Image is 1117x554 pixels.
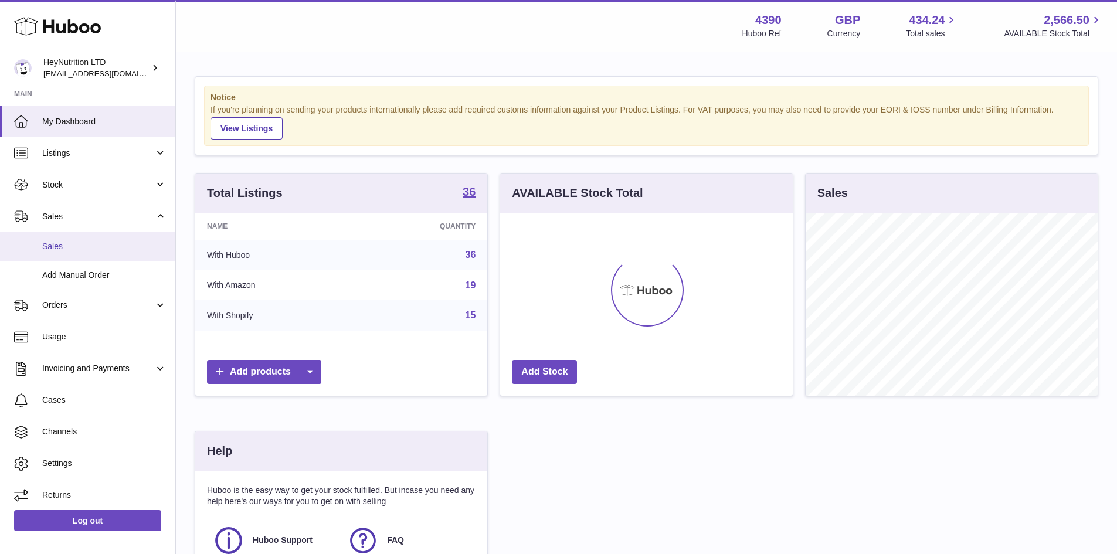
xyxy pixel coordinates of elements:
a: 434.24 Total sales [906,12,958,39]
a: Add products [207,360,321,384]
span: Usage [42,331,167,342]
h3: Sales [817,185,848,201]
div: HeyNutrition LTD [43,57,149,79]
h3: Help [207,443,232,459]
span: Channels [42,426,167,437]
span: AVAILABLE Stock Total [1004,28,1103,39]
span: Sales [42,241,167,252]
a: Add Stock [512,360,577,384]
span: Add Manual Order [42,270,167,281]
strong: 4390 [755,12,782,28]
span: Stock [42,179,154,191]
span: Sales [42,211,154,222]
span: Settings [42,458,167,469]
span: Huboo Support [253,535,313,546]
a: 15 [466,310,476,320]
strong: GBP [835,12,860,28]
a: View Listings [211,117,283,140]
td: With Shopify [195,300,355,331]
span: My Dashboard [42,116,167,127]
a: 2,566.50 AVAILABLE Stock Total [1004,12,1103,39]
span: Returns [42,490,167,501]
span: Orders [42,300,154,311]
td: With Amazon [195,270,355,301]
th: Name [195,213,355,240]
span: 2,566.50 [1044,12,1089,28]
div: Huboo Ref [742,28,782,39]
span: Invoicing and Payments [42,363,154,374]
a: 19 [466,280,476,290]
td: With Huboo [195,240,355,270]
span: Listings [42,148,154,159]
h3: Total Listings [207,185,283,201]
strong: 36 [463,186,476,198]
img: info@heynutrition.com [14,59,32,77]
strong: Notice [211,92,1082,103]
p: Huboo is the easy way to get your stock fulfilled. But incase you need any help here's our ways f... [207,485,476,507]
span: 434.24 [909,12,945,28]
th: Quantity [355,213,488,240]
span: [EMAIL_ADDRESS][DOMAIN_NAME] [43,69,172,78]
span: FAQ [387,535,404,546]
a: 36 [466,250,476,260]
span: Cases [42,395,167,406]
a: 36 [463,186,476,200]
div: If you're planning on sending your products internationally please add required customs informati... [211,104,1082,140]
div: Currency [827,28,861,39]
span: Total sales [906,28,958,39]
a: Log out [14,510,161,531]
h3: AVAILABLE Stock Total [512,185,643,201]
